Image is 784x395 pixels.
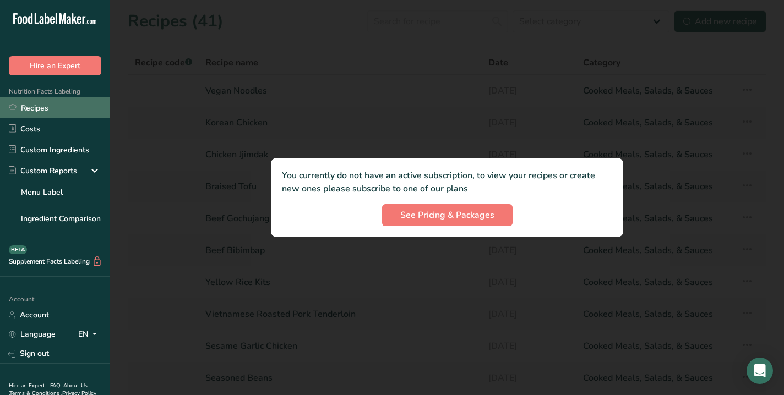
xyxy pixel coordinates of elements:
[747,358,773,384] div: Open Intercom Messenger
[78,328,101,341] div: EN
[9,382,48,389] a: Hire an Expert .
[382,204,513,226] button: See Pricing & Packages
[9,245,27,254] div: BETA
[400,209,494,222] span: See Pricing & Packages
[9,165,77,177] div: Custom Reports
[282,169,612,195] p: You currently do not have an active subscription, to view your recipes or create new ones please ...
[9,325,56,344] a: Language
[50,382,63,389] a: FAQ .
[9,56,101,75] button: Hire an Expert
